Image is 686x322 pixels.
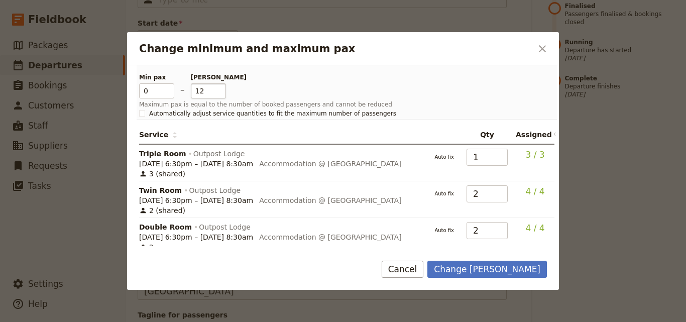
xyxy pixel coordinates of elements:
button: Auto fix [430,151,459,164]
input: Min pax [139,83,174,98]
span: 2 [139,242,154,252]
span: 3 (shared) [139,169,185,179]
span: [DATE] 6:30pm – [DATE] 8:30am [139,195,253,205]
span: Outpost Lodge [189,185,241,195]
div: Accommodation @ [GEOGRAPHIC_DATA] [259,232,401,242]
button: Close dialog [534,40,551,57]
input: — [467,185,508,202]
span: Auto fix [430,187,459,197]
span: ​ [554,131,560,139]
th: Qty [463,126,512,145]
input: — [467,149,508,166]
h2: Change minimum and maximum pax [139,41,532,56]
span: – [180,83,185,98]
span: Min pax [139,73,174,81]
span: Auto fix [430,151,459,161]
div: Accommodation @ [GEOGRAPHIC_DATA] [259,195,401,205]
button: Change [PERSON_NAME] [427,261,547,278]
span: Outpost Lodge [193,149,245,159]
span: Service [139,130,177,140]
button: Auto fix [430,224,459,237]
p: Maximum pax is equal to the number of booked passengers and cannot be reduced [139,100,541,109]
button: Auto fix [430,187,459,200]
span: Triple Room [139,149,186,159]
span: Automatically adjust service quantities to fit the maximum number of passengers [149,110,396,118]
th: Assigned [512,126,554,145]
input: [PERSON_NAME] [191,83,226,98]
span: Twin Room [139,185,182,195]
span: [PERSON_NAME] [191,73,226,81]
span: 3 / 3 [525,150,544,160]
span: [DATE] 6:30pm – [DATE] 8:30am [139,159,253,169]
span: 2 (shared) [139,205,185,216]
div: Accommodation @ [GEOGRAPHIC_DATA] [259,159,401,169]
th: Service [139,126,426,145]
span: Auto fix [430,224,459,234]
button: Cancel [382,261,424,278]
span: Outpost Lodge [199,222,251,232]
input: — [467,222,508,239]
span: 4 / 4 [525,186,544,196]
span: Double Room [139,222,192,232]
span: 4 / 4 [525,223,544,233]
span: [DATE] 6:30pm – [DATE] 8:30am [139,232,253,242]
